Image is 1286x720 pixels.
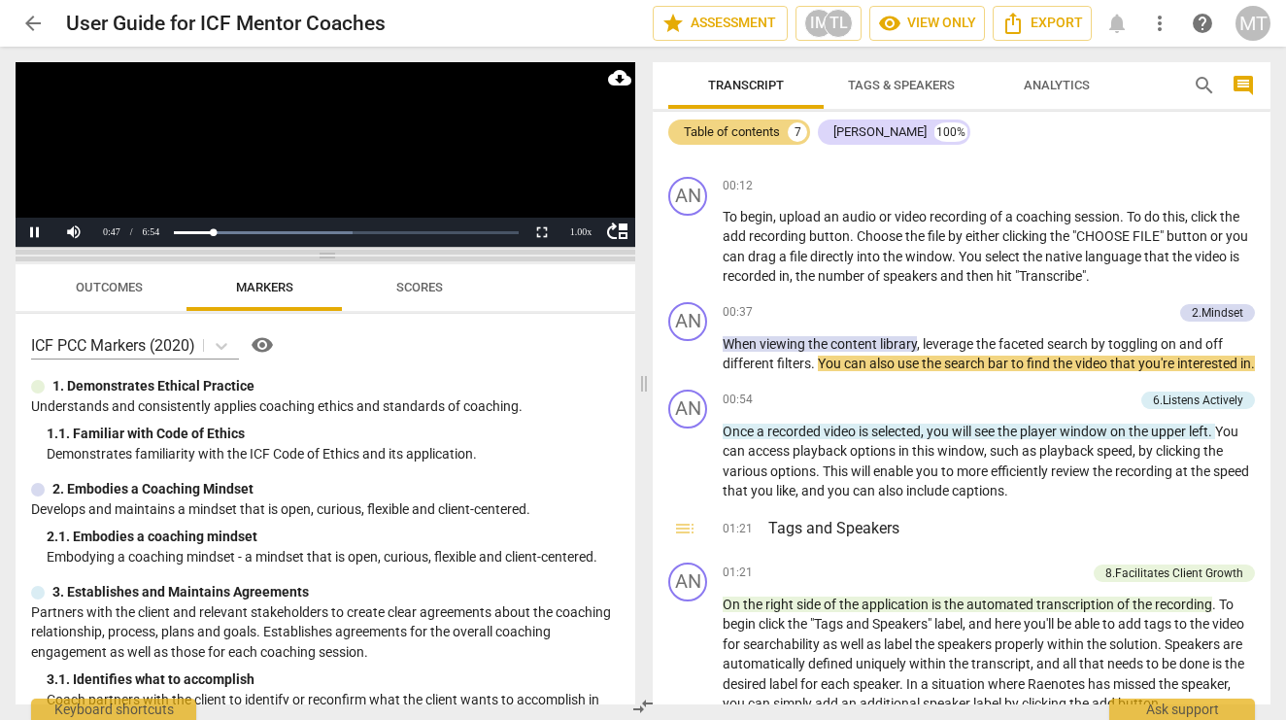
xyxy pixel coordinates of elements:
[844,356,869,371] span: can
[1016,209,1074,224] span: coaching
[1220,209,1239,224] span: the
[47,527,620,547] div: 2. 1. Embodies a coaching mindset
[1191,209,1220,224] span: click
[723,483,751,498] span: that
[723,178,753,194] span: 00:12
[1189,70,1220,101] button: Search
[1075,356,1110,371] span: video
[1001,12,1083,35] span: Export
[103,218,120,247] div: 0:47
[773,209,779,224] span: ,
[801,483,828,498] span: and
[968,616,995,632] span: and
[52,479,254,499] p: 2. Embodies a Coaching Mindset
[748,249,779,264] span: drag
[1144,616,1174,632] span: tags
[971,656,1031,671] span: transcript
[770,463,816,479] span: options
[1027,356,1053,371] span: find
[31,396,620,417] p: Understands and consistently applies coaching ethics and standards of coaching.
[1165,636,1223,652] span: Speakers
[940,268,966,284] span: and
[824,209,842,224] span: an
[840,636,866,652] span: well
[816,463,823,479] span: .
[850,443,898,459] span: options
[883,249,905,264] span: the
[1133,597,1155,612] span: the
[818,356,844,371] span: You
[1153,392,1243,409] div: 6.Listens Actively
[1002,228,1050,244] span: clicking
[862,597,931,612] span: application
[1060,424,1110,439] span: window
[1020,424,1060,439] span: player
[927,424,952,439] span: you
[608,66,631,89] span: cloud_download
[788,122,807,142] div: 7
[708,78,784,92] span: Transcript
[811,356,818,371] span: .
[1193,74,1216,97] span: search
[21,12,45,35] span: arrow_back
[905,228,928,244] span: the
[768,517,1255,540] h3: Tags and Speakers
[1205,336,1223,352] span: off
[1191,463,1213,479] span: the
[47,669,620,690] div: 3. 1. Identifies what to accomplish
[1219,597,1234,612] span: To
[723,356,777,371] span: different
[997,268,1015,284] span: hit
[974,424,998,439] span: see
[749,228,809,244] span: recording
[1235,6,1270,41] button: MT
[795,483,801,498] span: ,
[1210,228,1226,244] span: or
[174,231,519,234] div: video progress bar
[1195,249,1230,264] span: video
[779,209,824,224] span: upload
[1212,616,1244,632] span: video
[917,336,923,352] span: ,
[897,356,922,371] span: use
[31,699,196,720] div: Keyboard shortcuts
[795,6,862,41] button: IMTL
[1172,249,1195,264] span: the
[906,483,952,498] span: include
[1086,268,1090,284] span: .
[944,597,966,612] span: the
[869,356,897,371] span: also
[949,656,971,671] span: the
[723,228,749,244] span: add
[1047,336,1091,352] span: search
[767,424,824,439] span: recorded
[1023,249,1045,264] span: the
[1074,209,1120,224] span: session
[759,616,788,632] span: click
[1108,336,1161,352] span: toggling
[1151,424,1189,439] span: upper
[963,616,968,632] span: ,
[1175,463,1191,479] span: at
[631,695,655,718] span: compare_arrows
[1163,209,1185,224] span: this
[1232,74,1255,97] span: comment
[723,463,770,479] span: various
[952,424,974,439] span: will
[247,329,278,360] button: Help
[1036,597,1117,612] span: transcription
[824,424,859,439] span: video
[931,597,944,612] span: is
[905,249,952,264] span: window
[1212,597,1219,612] span: .
[884,636,915,652] span: label
[723,249,748,264] span: can
[796,597,824,612] span: side
[1146,656,1162,671] span: to
[779,268,790,284] span: in
[848,78,955,92] span: Tags & Speakers
[1133,443,1138,459] span: ,
[966,597,1036,612] span: automated
[995,636,1047,652] span: properly
[995,616,1024,632] span: here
